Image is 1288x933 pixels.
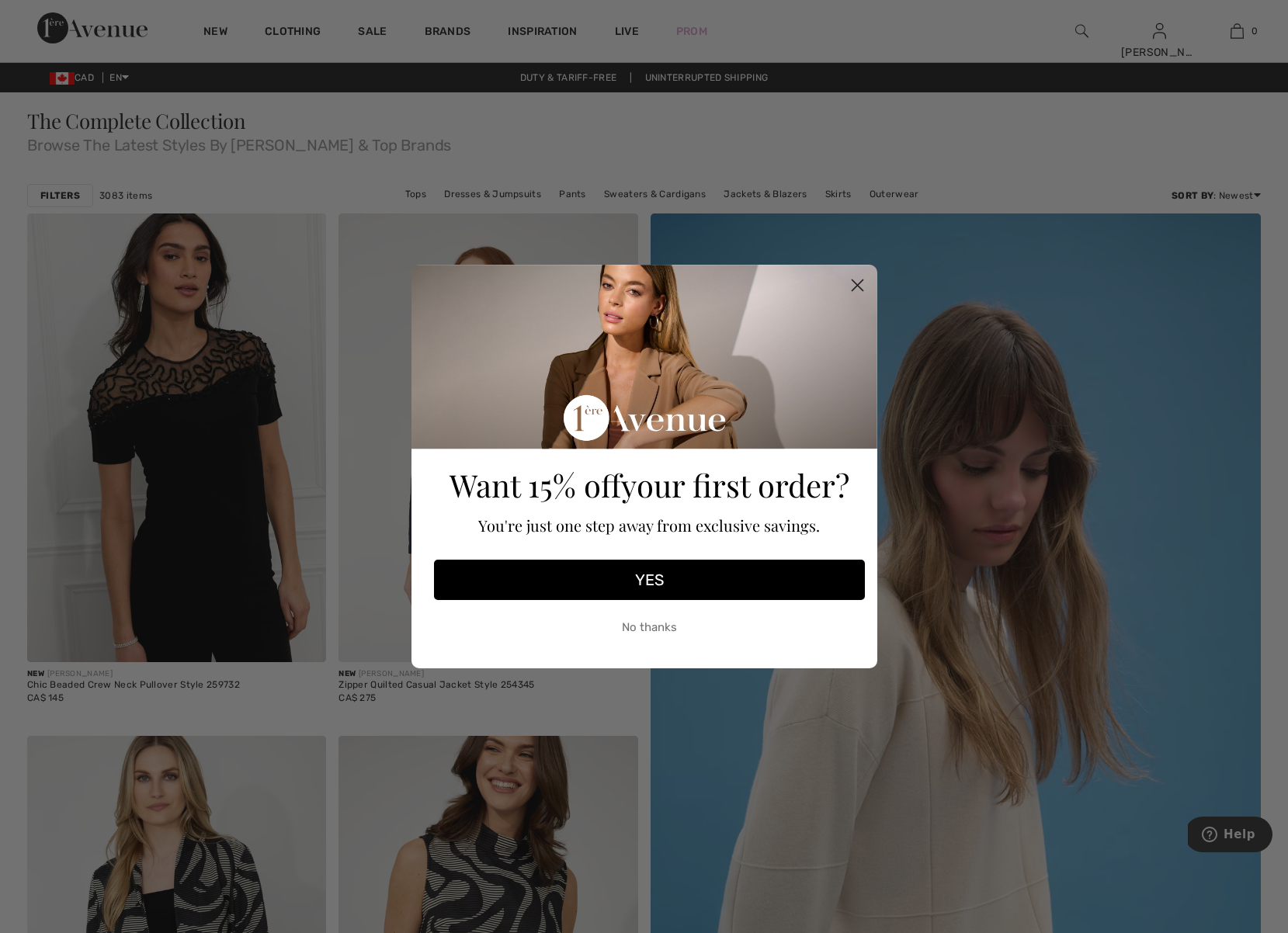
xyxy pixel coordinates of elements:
span: your first order? [621,464,849,505]
button: Close dialog [844,272,871,299]
button: No thanks [434,608,865,647]
span: Help [36,11,68,25]
button: YES [434,560,865,600]
span: Want 15% off [450,464,621,505]
span: You're just one step away from exclusive savings. [478,515,820,536]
